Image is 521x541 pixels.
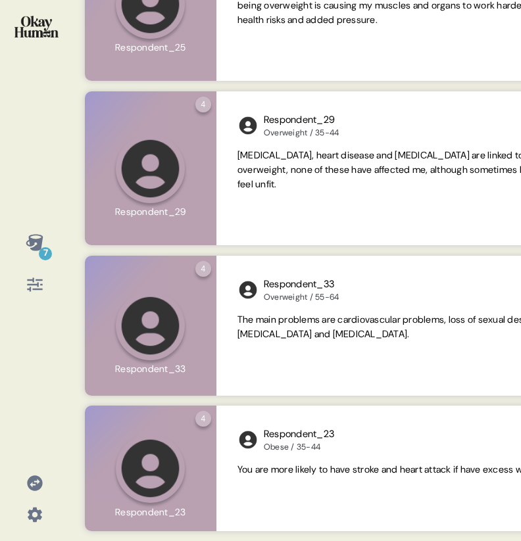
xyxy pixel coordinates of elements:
[264,128,339,138] div: Overweight / 35-44
[14,16,59,37] img: okayhuman.3b1b6348.png
[264,442,334,452] div: Obese / 35-44
[264,292,339,302] div: Overweight / 55-64
[264,277,339,292] div: Respondent_33
[264,427,334,442] div: Respondent_23
[195,411,211,427] div: 4
[237,429,259,450] img: l1ibTKarBSWXLOhlfT5LxFP+OttMJpPJZDKZTCbz9PgHEggSPYjZSwEAAAAASUVORK5CYII=
[39,247,52,260] div: 7
[237,115,259,136] img: l1ibTKarBSWXLOhlfT5LxFP+OttMJpPJZDKZTCbz9PgHEggSPYjZSwEAAAAASUVORK5CYII=
[195,97,211,112] div: 4
[237,279,259,300] img: l1ibTKarBSWXLOhlfT5LxFP+OttMJpPJZDKZTCbz9PgHEggSPYjZSwEAAAAASUVORK5CYII=
[195,261,211,277] div: 4
[264,112,339,128] div: Respondent_29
